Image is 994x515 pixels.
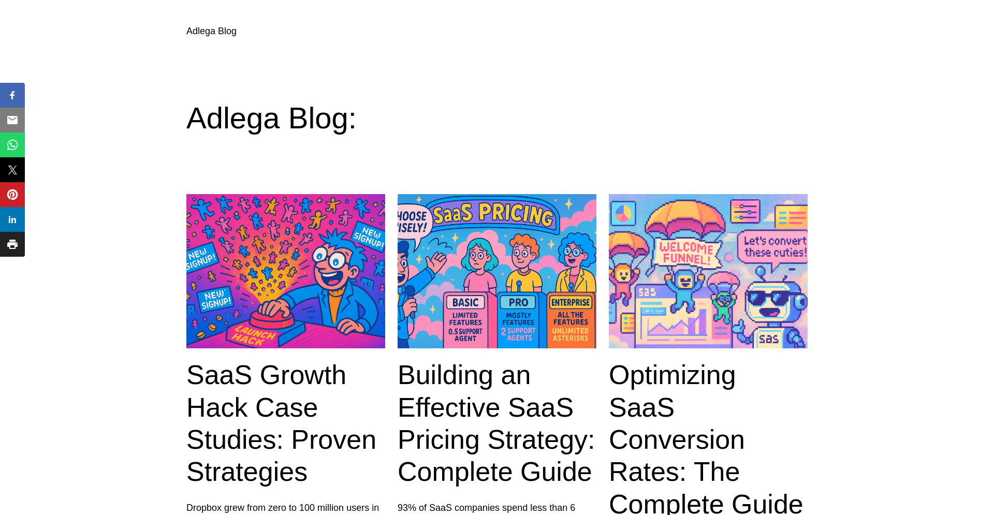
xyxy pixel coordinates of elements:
[398,194,596,349] img: Building an Effective SaaS Pricing Strategy: Complete Guide
[186,359,385,488] a: SaaS Growth Hack Case Studies: Proven Strategies
[186,100,808,136] h1: Adlega Blog:
[186,194,385,349] img: SaaS Growth Hack Case Studies: Proven Strategies
[398,359,596,488] a: Building an Effective SaaS Pricing Strategy: Complete Guide
[609,194,808,349] img: Optimizing SaaS Conversion Rates: The Complete Guide
[186,26,237,36] a: Adlega Blog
